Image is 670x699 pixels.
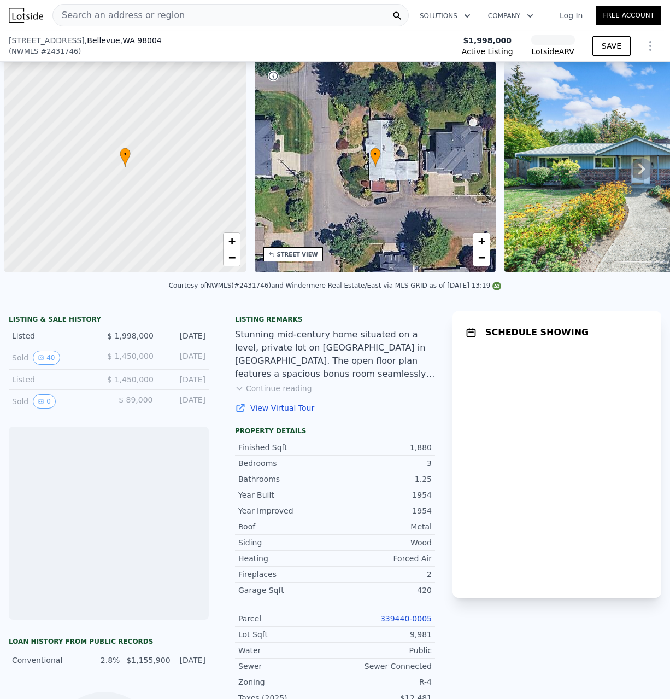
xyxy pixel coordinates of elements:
span: NWMLS [11,46,38,57]
div: Year Built [238,490,335,500]
span: $ 89,000 [119,395,152,404]
span: − [228,251,235,264]
span: • [120,149,131,159]
div: Listed [12,330,98,341]
span: # 2431746 [40,46,78,57]
div: Loan history from public records [9,637,209,646]
div: Water [238,645,335,656]
button: Company [479,6,542,26]
span: + [478,234,485,248]
div: Public [335,645,432,656]
div: Roof [238,521,335,532]
div: 1954 [335,505,432,516]
div: 1954 [335,490,432,500]
img: Lotside [9,8,43,23]
a: Zoom in [224,233,240,249]
div: [DATE] [162,330,205,341]
div: [DATE] [172,655,205,666]
div: 1,880 [335,442,432,453]
span: • [370,149,381,159]
div: Sewer [238,661,335,672]
a: Zoom out [473,249,490,266]
div: Finished Sqft [238,442,335,453]
a: View Virtual Tour [235,403,435,413]
div: Property details [235,427,435,435]
div: 2 [335,569,432,580]
a: Zoom in [473,233,490,249]
div: Listing remarks [235,315,435,324]
span: , WA 98004 [120,36,162,45]
div: Heating [238,553,335,564]
div: Year Improved [238,505,335,516]
span: [STREET_ADDRESS] [9,35,85,46]
div: R-4 [335,677,432,688]
button: SAVE [592,36,631,56]
a: Zoom out [224,249,240,266]
span: Search an address or region [53,9,185,22]
div: Courtesy of NWMLS (#2431746) and Windermere Real Estate/East via MLS GRID as of [DATE] 13:19 [169,282,502,289]
div: Sold [12,351,98,365]
div: Conventional [12,655,80,666]
div: Siding [238,537,335,548]
div: Wood [335,537,432,548]
h1: SCHEDULE SHOWING [485,326,589,339]
div: • [120,148,131,167]
span: $ 1,998,000 [107,331,154,340]
a: Log In [546,10,596,21]
div: Sewer Connected [335,661,432,672]
button: View historical data [33,351,60,365]
button: View historical data [33,394,56,409]
div: LISTING & SALE HISTORY [9,315,209,326]
div: 3 [335,458,432,469]
span: , Bellevue [85,35,162,46]
button: Show Options [639,35,661,57]
span: $ 1,450,000 [107,375,154,384]
span: $1,998,000 [463,35,512,46]
div: Sold [12,394,100,409]
div: Metal [335,521,432,532]
div: [DATE] [162,394,206,409]
div: 9,981 [335,629,432,640]
button: Continue reading [235,383,312,394]
a: Free Account [596,6,661,25]
div: Garage Sqft [238,585,335,596]
img: NWMLS Logo [492,282,501,290]
span: $ 1,450,000 [107,352,154,360]
span: Active Listing [462,46,513,57]
div: Zoning [238,677,335,688]
button: Solutions [411,6,479,26]
div: Listed [12,374,98,385]
div: [DATE] [162,374,205,385]
div: Forced Air [335,553,432,564]
span: + [228,234,235,248]
a: 339440-0005 [380,614,432,623]
div: $1,155,900 [126,655,165,666]
span: − [478,251,485,264]
div: STREET VIEW [277,251,318,259]
div: Fireplaces [238,569,335,580]
div: 1.25 [335,474,432,485]
div: Parcel [238,613,335,624]
div: 2.8% [86,655,120,666]
div: Bathrooms [238,474,335,485]
div: Stunning mid-century home situated on a level, private lot on [GEOGRAPHIC_DATA] in [GEOGRAPHIC_DA... [235,328,435,381]
div: Lot Sqft [238,629,335,640]
div: 420 [335,585,432,596]
div: • [370,148,381,167]
div: ( ) [9,46,81,57]
div: [DATE] [162,351,205,365]
div: Bedrooms [238,458,335,469]
span: Lotside ARV [531,46,575,57]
